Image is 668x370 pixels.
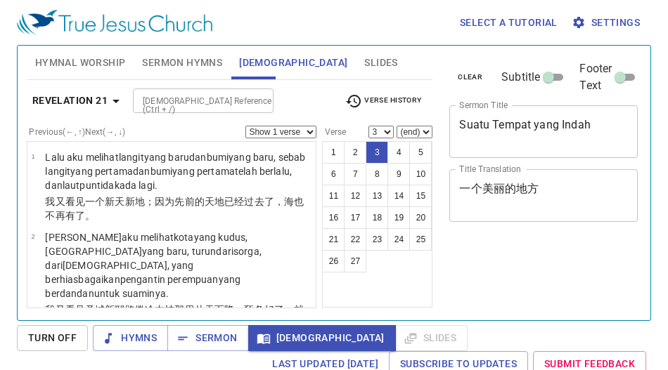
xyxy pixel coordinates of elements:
img: True Jesus Church [17,10,212,35]
button: Select a tutorial [454,10,563,36]
button: 23 [366,228,388,251]
wg2537: dan [45,152,305,191]
wg2537: 由 [45,304,304,329]
button: 19 [387,206,410,229]
button: clear [449,69,491,86]
button: Revelation 21 [27,88,130,114]
wg1492: 圣 [45,304,304,329]
wg4413: dan [45,166,292,191]
button: 9 [387,163,410,185]
button: 11 [322,185,345,207]
span: Verse History [345,93,421,110]
label: Previous (←, ↑) Next (→, ↓) [29,128,125,136]
wg40: 城 [45,304,304,329]
span: Footer Text [579,60,612,94]
button: 21 [322,228,345,251]
wg2281: tidak [97,180,158,191]
wg2089: . [155,180,158,191]
p: Lalu aku melihat [45,150,311,192]
wg3772: yang pertama [45,166,292,191]
button: 16 [322,206,345,229]
wg4172: 新 [45,304,304,329]
button: 3 [366,141,388,164]
wg2316: , yang berhias [45,260,240,299]
wg2419: yang baru [45,246,262,299]
span: Settings [574,14,640,32]
p: 我 [45,303,311,331]
label: Verse [322,128,346,136]
button: 8 [366,163,388,185]
span: Select a tutorial [460,14,558,32]
button: Verse History [337,91,430,112]
span: Hymns [104,329,157,347]
wg1093: ；因为 [45,196,304,221]
wg3756: ada lagi [120,180,158,191]
wg40: , [GEOGRAPHIC_DATA] [45,232,262,299]
wg2537: 天 [45,196,304,221]
wg4172: yang kudus [45,232,262,299]
button: Turn Off [17,325,88,351]
span: 1 [31,152,34,160]
p: 我又 [45,194,311,223]
button: [DEMOGRAPHIC_DATA] [248,325,396,351]
b: Revelation 21 [32,92,108,110]
wg1473: 又 [45,304,304,329]
button: 12 [344,185,366,207]
wg575: [DEMOGRAPHIC_DATA] [45,260,240,299]
wg5613: pengantin perempuan [45,274,240,299]
wg2885: untuk suaminya [94,288,169,299]
wg2532: 不 [45,210,95,221]
button: 17 [344,206,366,229]
textarea: 一个美丽的地方 [459,182,628,209]
wg1063: 先前的 [45,196,304,221]
wg2532: bumi [45,166,292,191]
button: 6 [322,163,345,185]
button: 10 [409,163,432,185]
span: Slides [364,54,397,72]
wg2089: 有了 [65,210,95,221]
span: 2 [31,232,34,240]
button: 2 [344,141,366,164]
wg2537: 地 [45,196,304,221]
button: 5 [409,141,432,164]
wg3756: 再 [56,210,96,221]
button: 27 [344,250,366,272]
span: [DEMOGRAPHIC_DATA] [259,329,385,347]
wg1492: langit [45,152,305,191]
wg2532: bumi [45,152,305,191]
wg2532: 看见 [45,304,304,329]
span: clear [458,71,482,84]
button: 1 [322,141,345,164]
wg2076: 。 [85,210,95,221]
wg3772: 新 [45,196,304,221]
button: Sermon [167,325,248,351]
span: Subtitle [501,69,540,86]
span: Sermon Hymns [142,54,222,72]
button: 20 [409,206,432,229]
p: [PERSON_NAME] [45,230,311,300]
button: 25 [409,228,432,251]
button: Settings [569,10,645,36]
span: Sermon [179,329,237,347]
wg1492: 一个新 [45,196,304,221]
button: 18 [366,206,388,229]
wg435: . [166,288,169,299]
wg2090: bagaikan [45,274,240,299]
wg2532: 看见 [45,196,304,221]
wg2537: 耶路撒冷 [45,304,304,329]
input: Type Bible Reference [137,93,246,109]
button: 13 [366,185,388,207]
button: 4 [387,141,410,164]
span: Turn Off [28,329,77,347]
button: 14 [387,185,410,207]
button: 24 [387,228,410,251]
button: 15 [409,185,432,207]
wg2532: aku melihat [45,232,262,299]
wg2316: 那里从 [45,304,304,329]
span: [DEMOGRAPHIC_DATA] [239,54,347,72]
wg3708: kota [45,232,262,299]
wg2532: lautpun [63,180,158,191]
wg1093: yang baru [45,152,305,191]
wg575: 神 [45,304,304,329]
